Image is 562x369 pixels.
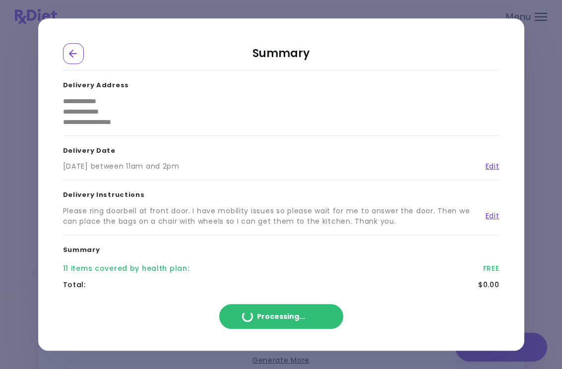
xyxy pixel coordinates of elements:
div: Total : [63,280,86,290]
div: Go Back [63,43,84,64]
h2: Summary [63,43,500,70]
span: Processing ... [257,313,305,320]
a: Edit [478,211,500,221]
a: Edit [478,161,500,172]
div: FREE [483,263,500,274]
div: $0.00 [478,280,500,290]
div: 11 items covered by health plan : [63,263,189,274]
h3: Delivery Instructions [63,180,500,206]
h3: Summary [63,235,500,261]
div: Please ring doorbell at front door. I have mobility issues so please wait for me to answer the do... [63,206,478,227]
h3: Delivery Date [63,136,500,162]
h3: Delivery Address [63,70,500,96]
div: [DATE] between 11am and 2pm [63,161,180,172]
button: Processing... [219,304,343,329]
div: RxDiet service is free [63,293,500,327]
